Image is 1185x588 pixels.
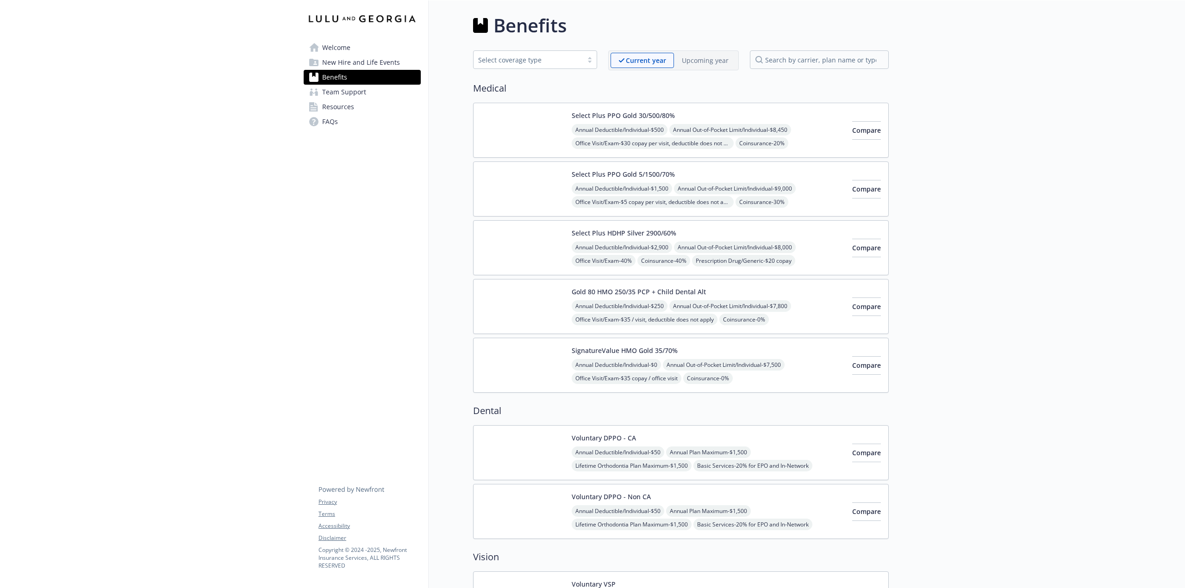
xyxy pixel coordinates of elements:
button: Compare [852,502,881,521]
h1: Benefits [493,12,567,39]
a: Disclaimer [318,534,420,542]
span: Annual Out-of-Pocket Limit/Individual - $7,800 [669,300,791,312]
p: Copyright © 2024 - 2025 , Newfront Insurance Services, ALL RIGHTS RESERVED [318,546,420,569]
h2: Medical [473,81,889,95]
img: United Healthcare Insurance Company carrier logo [481,346,564,385]
span: Annual Out-of-Pocket Limit/Individual - $8,000 [674,241,796,253]
button: Compare [852,356,881,375]
p: Current year [626,56,666,65]
h2: Dental [473,404,889,418]
span: Compare [852,302,881,311]
img: United Healthcare Insurance Company carrier logo [481,111,564,150]
button: SignatureValue HMO Gold 35/70% [572,346,678,355]
span: New Hire and Life Events [322,55,400,70]
img: United Healthcare Insurance Company carrier logo [481,169,564,209]
a: Privacy [318,498,420,506]
span: Compare [852,448,881,457]
span: Annual Deductible/Individual - $250 [572,300,667,312]
span: Annual Deductible/Individual - $500 [572,124,667,136]
input: search by carrier, plan name or type [750,50,889,69]
img: Kaiser Permanente Insurance Company carrier logo [481,287,564,326]
span: Annual Plan Maximum - $1,500 [666,446,751,458]
span: Coinsurance - 40% [637,255,690,266]
span: Annual Out-of-Pocket Limit/Individual - $8,450 [669,124,791,136]
span: Compare [852,243,881,252]
img: Principal Financial Group Inc carrier logo [481,433,564,472]
span: Coinsurance - 0% [683,372,733,384]
button: Compare [852,180,881,198]
button: Voluntary DPPO - CA [572,433,636,443]
span: Annual Out-of-Pocket Limit/Individual - $9,000 [674,183,796,194]
button: Compare [852,297,881,316]
button: Select Plus PPO Gold 30/500/80% [572,111,675,120]
span: Lifetime Orthodontia Plan Maximum - $1,500 [572,519,692,530]
span: Compare [852,185,881,193]
span: Annual Deductible/Individual - $2,900 [572,241,672,253]
span: Office Visit/Exam - $30 copay per visit, deductible does not apply [572,137,734,149]
span: Basic Services - 20% for EPO and In-Network [693,460,812,471]
span: Coinsurance - 0% [719,314,769,325]
span: Annual Deductible/Individual - $0 [572,359,661,371]
span: Office Visit/Exam - $35 / visit, deductible does not apply [572,314,717,325]
span: Welcome [322,40,350,55]
button: Select Plus PPO Gold 5/1500/70% [572,169,675,179]
a: Benefits [304,70,421,85]
span: Benefits [322,70,347,85]
span: Coinsurance - 20% [736,137,788,149]
a: Accessibility [318,522,420,530]
span: Annual Deductible/Individual - $50 [572,505,664,517]
span: Basic Services - 20% for EPO and In-Network [693,519,812,530]
span: Annual Deductible/Individual - $50 [572,446,664,458]
button: Gold 80 HMO 250/35 PCP + Child Dental Alt [572,287,706,297]
span: Resources [322,99,354,114]
span: Prescription Drug/Generic - $20 copay [692,255,795,266]
button: Select Plus HDHP Silver 2900/60% [572,228,676,238]
span: Office Visit/Exam - 40% [572,255,636,266]
div: Select coverage type [478,55,578,65]
span: Lifetime Orthodontia Plan Maximum - $1,500 [572,460,692,471]
button: Compare [852,121,881,140]
a: Terms [318,510,420,518]
a: FAQs [304,114,421,129]
h2: Vision [473,550,889,564]
span: Office Visit/Exam - $5 copay per visit, deductible does not apply [572,196,734,208]
button: Voluntary DPPO - Non CA [572,492,651,501]
span: Compare [852,507,881,516]
a: Team Support [304,85,421,99]
img: United Healthcare Insurance Company carrier logo [481,228,564,267]
p: Upcoming year [682,56,729,65]
span: Office Visit/Exam - $35 copay / office visit [572,372,681,384]
img: Principal Financial Group Inc carrier logo [481,492,564,531]
a: New Hire and Life Events [304,55,421,70]
button: Compare [852,239,881,257]
a: Resources [304,99,421,114]
span: Compare [852,361,881,370]
span: Annual Out-of-Pocket Limit/Individual - $7,500 [663,359,785,371]
button: Compare [852,444,881,462]
span: Team Support [322,85,366,99]
span: Compare [852,126,881,135]
a: Welcome [304,40,421,55]
span: FAQs [322,114,338,129]
span: Annual Plan Maximum - $1,500 [666,505,751,517]
span: Coinsurance - 30% [736,196,788,208]
span: Annual Deductible/Individual - $1,500 [572,183,672,194]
